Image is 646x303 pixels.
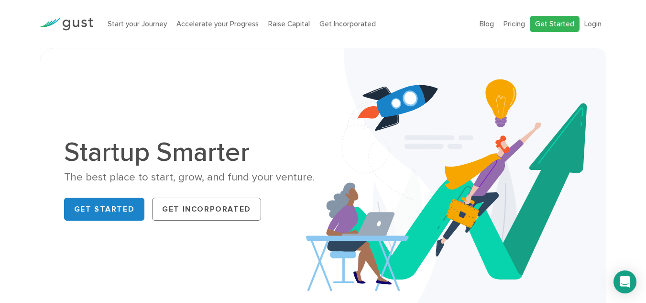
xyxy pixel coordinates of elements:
[64,139,316,166] h1: Startup Smarter
[268,20,310,28] a: Raise Capital
[27,15,47,23] div: v 4.0.25
[95,57,103,65] img: tab_keywords_by_traffic_grey.svg
[64,170,316,184] div: The best place to start, grow, and fund your venture.
[15,25,23,33] img: website_grey.svg
[613,270,636,293] div: Open Intercom Messenger
[584,20,602,28] a: Login
[106,58,161,65] div: Keywords by Traffic
[64,198,145,221] a: Get Started
[15,15,23,23] img: logo_orange.svg
[504,20,525,28] a: Pricing
[530,16,580,33] a: Get Started
[26,57,33,65] img: tab_domain_overview_orange.svg
[25,25,105,33] div: Domain: [DOMAIN_NAME]
[152,198,261,221] a: Get Incorporated
[319,20,376,28] a: Get Incorporated
[108,20,167,28] a: Start your Journey
[40,18,93,31] img: Gust Logo
[480,20,494,28] a: Blog
[176,20,259,28] a: Accelerate your Progress
[36,58,86,65] div: Domain Overview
